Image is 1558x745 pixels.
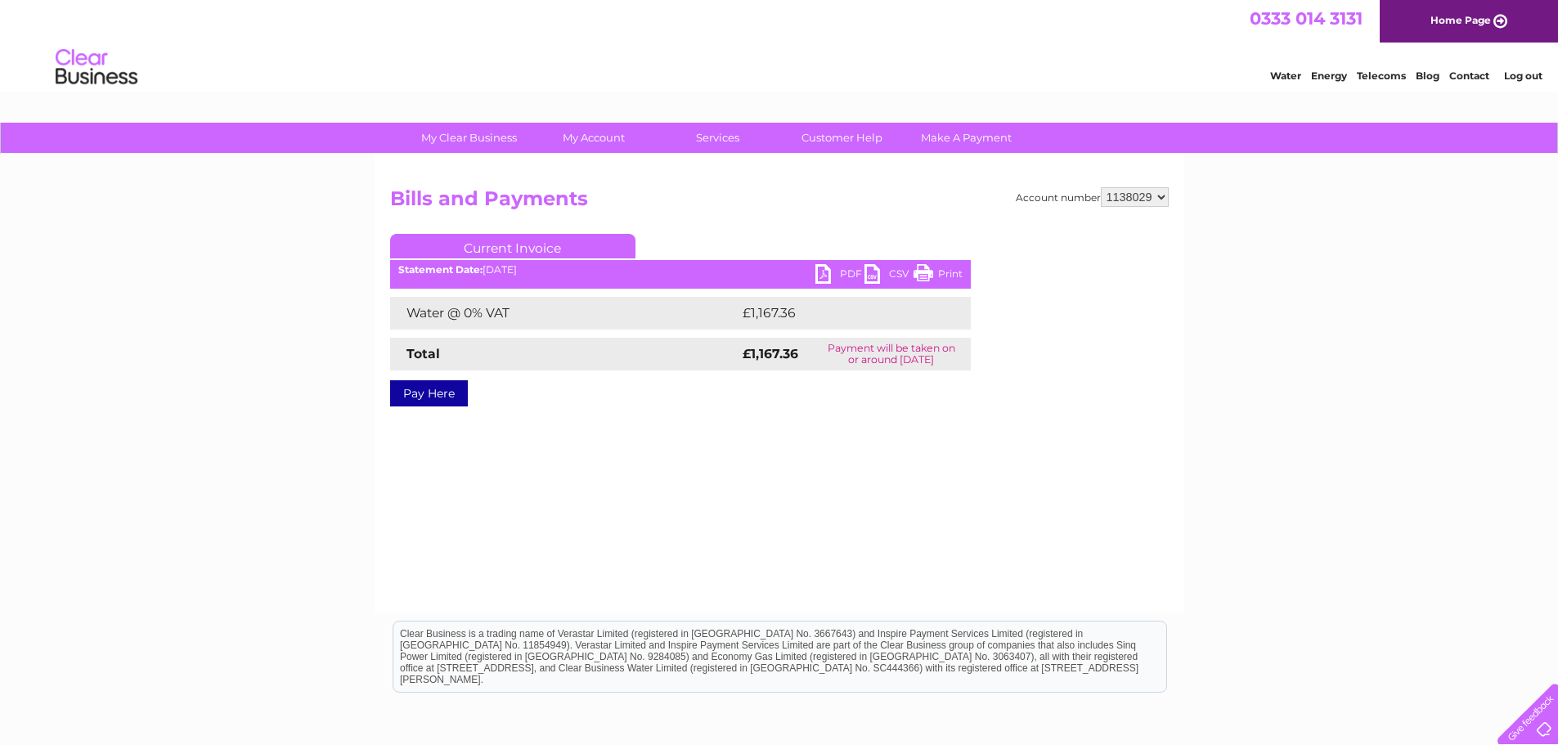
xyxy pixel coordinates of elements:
[650,123,785,153] a: Services
[1016,187,1169,207] div: Account number
[393,9,1166,79] div: Clear Business is a trading name of Verastar Limited (registered in [GEOGRAPHIC_DATA] No. 3667643...
[390,264,971,276] div: [DATE]
[914,264,963,288] a: Print
[390,187,1169,218] h2: Bills and Payments
[402,123,537,153] a: My Clear Business
[390,234,635,258] a: Current Invoice
[1416,70,1439,82] a: Blog
[406,346,440,361] strong: Total
[1357,70,1406,82] a: Telecoms
[1449,70,1489,82] a: Contact
[743,346,798,361] strong: £1,167.36
[815,264,864,288] a: PDF
[398,263,483,276] b: Statement Date:
[739,297,944,330] td: £1,167.36
[864,264,914,288] a: CSV
[390,380,468,406] a: Pay Here
[1250,8,1363,29] a: 0333 014 3131
[526,123,661,153] a: My Account
[1504,70,1542,82] a: Log out
[390,297,739,330] td: Water @ 0% VAT
[1270,70,1301,82] a: Water
[812,338,970,370] td: Payment will be taken on or around [DATE]
[1311,70,1347,82] a: Energy
[55,43,138,92] img: logo.png
[899,123,1034,153] a: Make A Payment
[775,123,909,153] a: Customer Help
